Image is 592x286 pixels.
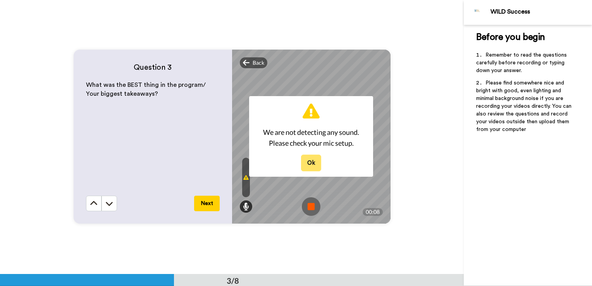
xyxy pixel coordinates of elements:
img: ic_record_stop.svg [302,197,320,216]
span: Please check your mic setup. [263,138,359,148]
div: WILD Success [490,8,592,16]
h4: Question 3 [86,62,220,73]
span: We are not detecting any sound. [263,127,359,138]
span: Please find somewhere nice and bright with good, even lighting and minimal background noise if yo... [476,80,573,132]
div: Back [240,57,268,68]
button: Next [194,196,220,211]
span: Before you begin [476,33,545,42]
button: Ok [301,155,321,171]
div: 3/8 [214,275,251,286]
span: Back [253,59,264,67]
div: 00:08 [363,208,383,216]
img: Profile Image [468,3,487,22]
span: What was the BEST thing in the program/ Your biggest takeaways? [86,82,207,97]
span: Remember to read the questions carefully before recording or typing down your answer. [476,52,568,73]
